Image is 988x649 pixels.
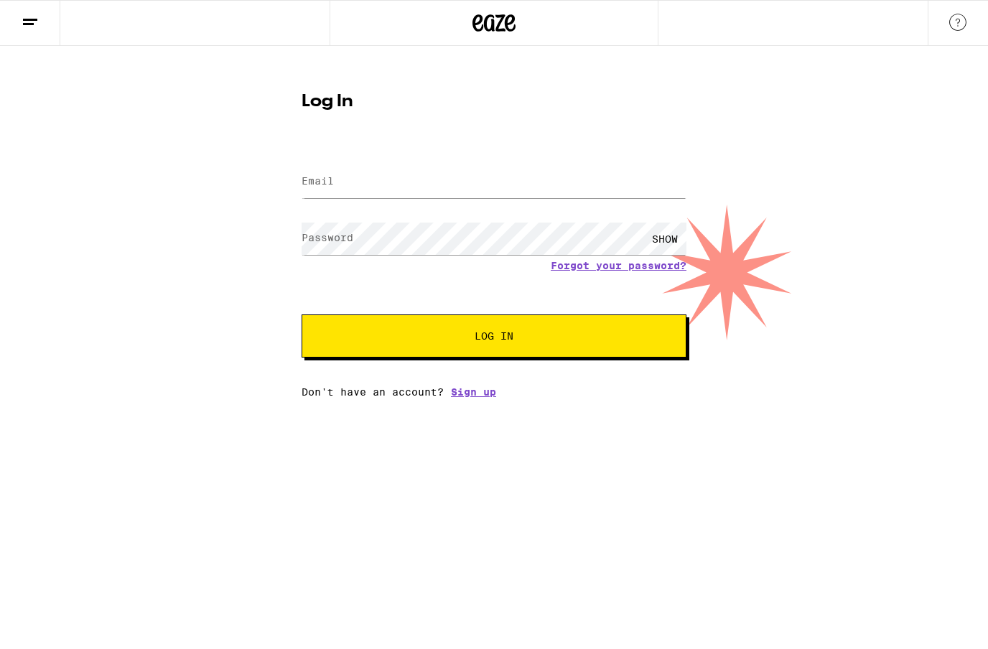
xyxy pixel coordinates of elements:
span: Log In [475,331,513,341]
div: SHOW [643,223,686,255]
label: Password [302,232,353,243]
label: Email [302,175,334,187]
div: Don't have an account? [302,386,686,398]
a: Forgot your password? [551,260,686,271]
a: Sign up [451,386,496,398]
span: Hi. Need any help? [9,10,103,22]
button: Log In [302,314,686,358]
input: Email [302,166,686,198]
h1: Log In [302,93,686,111]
